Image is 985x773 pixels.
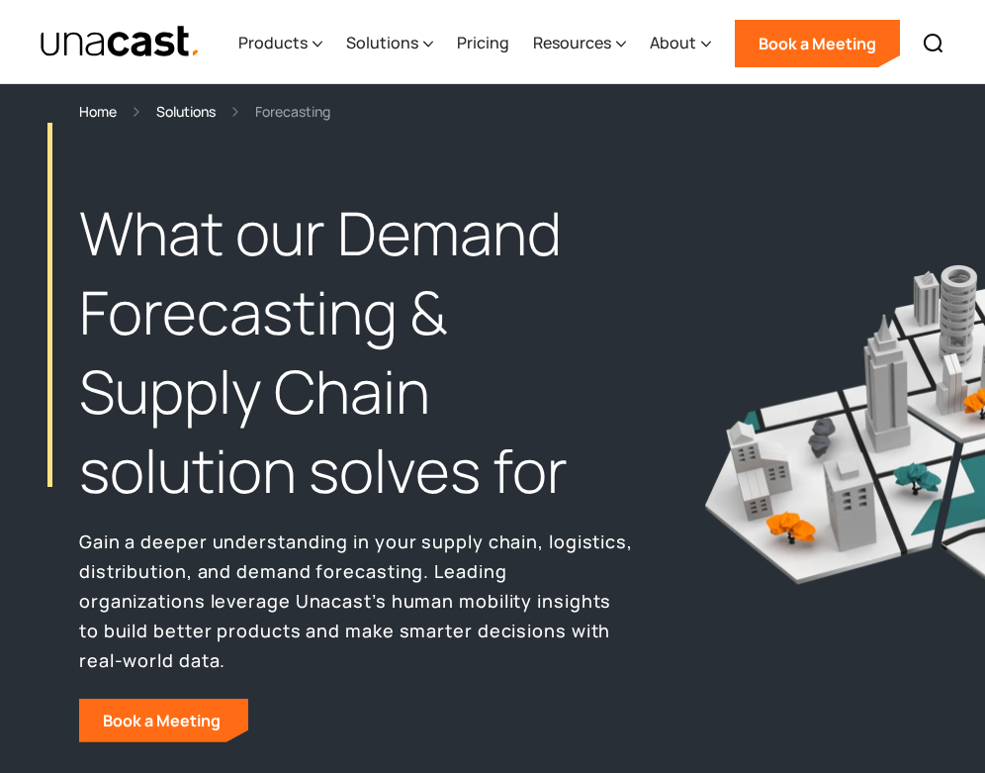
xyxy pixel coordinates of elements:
[238,3,322,84] div: Products
[156,100,216,123] a: Solutions
[650,31,696,54] div: About
[255,100,330,123] div: Forecasting
[79,100,117,123] a: Home
[346,31,418,54] div: Solutions
[922,32,945,55] img: Search icon
[40,25,201,59] img: Unacast text logo
[346,3,433,84] div: Solutions
[40,25,201,59] a: home
[79,194,633,510] h1: What our Demand Forecasting & Supply Chain solution solves for
[533,3,626,84] div: Resources
[457,3,509,84] a: Pricing
[238,31,308,54] div: Products
[79,527,633,675] p: Gain a deeper understanding in your supply chain, logistics, distribution, and demand forecasting...
[533,31,611,54] div: Resources
[735,20,900,67] a: Book a Meeting
[79,699,248,742] a: Book a Meeting
[650,3,711,84] div: About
